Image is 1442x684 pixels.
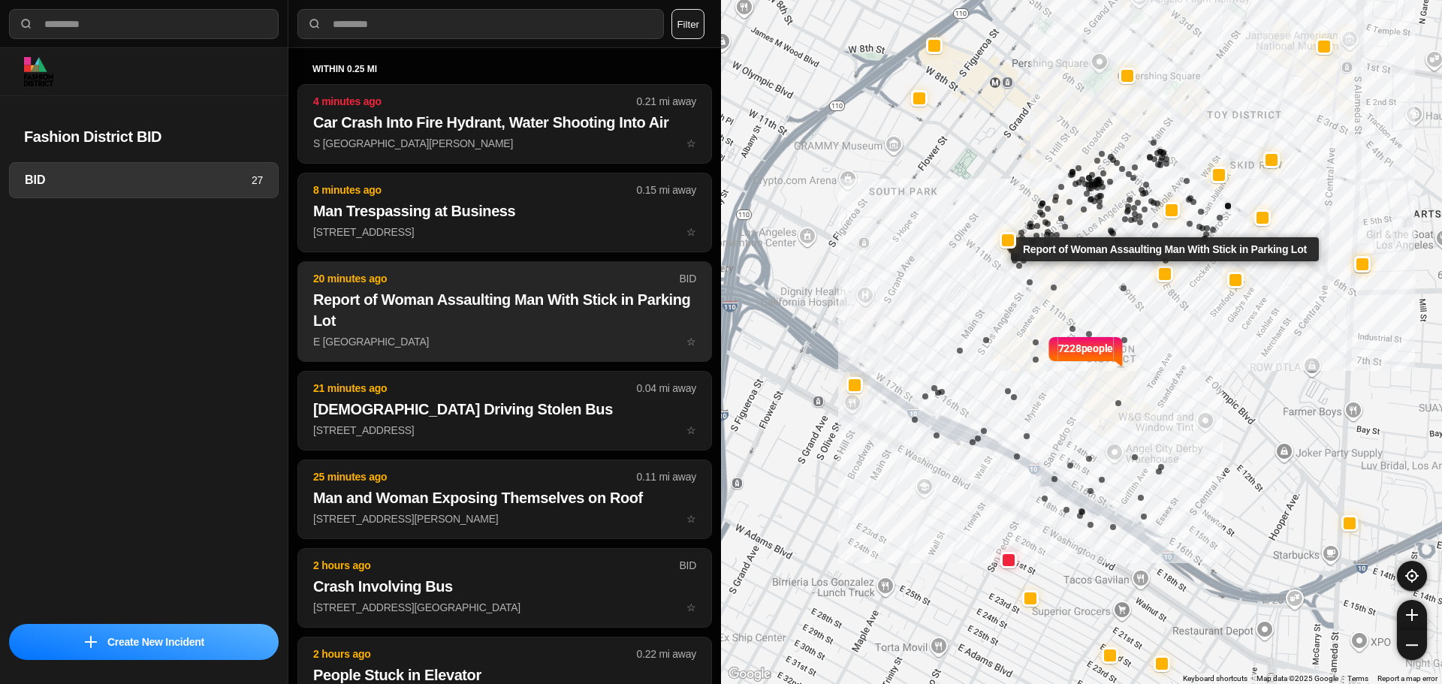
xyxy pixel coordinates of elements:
[313,271,679,286] p: 20 minutes ago
[297,137,712,149] a: 4 minutes ago0.21 mi awayCar Crash Into Fire Hydrant, Water Shooting Into AirS [GEOGRAPHIC_DATA][...
[313,182,637,197] p: 8 minutes ago
[313,200,696,221] h2: Man Trespassing at Business
[313,423,696,438] p: [STREET_ADDRESS]
[313,224,696,240] p: [STREET_ADDRESS]
[686,601,696,613] span: star
[313,558,679,573] p: 2 hours ago
[313,576,696,597] h2: Crash Involving Bus
[297,371,712,450] button: 21 minutes ago0.04 mi away[DEMOGRAPHIC_DATA] Driving Stolen Bus[STREET_ADDRESS]star
[637,182,696,197] p: 0.15 mi away
[313,600,696,615] p: [STREET_ADDRESS][GEOGRAPHIC_DATA]
[1183,673,1247,684] button: Keyboard shortcuts
[725,664,774,684] a: Open this area in Google Maps (opens a new window)
[725,664,774,684] img: Google
[297,225,712,238] a: 8 minutes ago0.15 mi awayMan Trespassing at Business[STREET_ADDRESS]star
[1157,266,1173,282] button: Report of Woman Assaulting Man With Stick in Parking Lot
[252,173,263,188] p: 27
[312,63,697,75] h5: within 0.25 mi
[686,336,696,348] span: star
[637,469,696,484] p: 0.11 mi away
[307,17,322,32] img: search
[671,9,704,39] button: Filter
[1347,674,1368,682] a: Terms (opens in new tab)
[313,381,637,396] p: 21 minutes ago
[313,94,637,109] p: 4 minutes ago
[637,381,696,396] p: 0.04 mi away
[679,271,696,286] p: BID
[9,624,279,660] button: iconCreate New Incident
[297,460,712,539] button: 25 minutes ago0.11 mi awayMan and Woman Exposing Themselves on Roof[STREET_ADDRESS][PERSON_NAME]star
[24,126,264,147] h2: Fashion District BID
[1256,674,1338,682] span: Map data ©2025 Google
[313,469,637,484] p: 25 minutes ago
[686,424,696,436] span: star
[297,601,712,613] a: 2 hours agoBIDCrash Involving Bus[STREET_ADDRESS][GEOGRAPHIC_DATA]star
[313,646,637,661] p: 2 hours ago
[297,173,712,252] button: 8 minutes ago0.15 mi awayMan Trespassing at Business[STREET_ADDRESS]star
[24,57,53,86] img: logo
[313,487,696,508] h2: Man and Woman Exposing Themselves on Roof
[297,548,712,628] button: 2 hours agoBIDCrash Involving Bus[STREET_ADDRESS][GEOGRAPHIC_DATA]star
[107,634,204,649] p: Create New Incident
[637,646,696,661] p: 0.22 mi away
[1405,569,1419,583] img: recenter
[686,137,696,149] span: star
[313,399,696,420] h2: [DEMOGRAPHIC_DATA] Driving Stolen Bus
[1113,335,1124,368] img: notch
[25,171,252,189] h3: BID
[1406,639,1418,651] img: zoom-out
[637,94,696,109] p: 0.21 mi away
[1058,341,1114,374] p: 7228 people
[297,423,712,436] a: 21 minutes ago0.04 mi away[DEMOGRAPHIC_DATA] Driving Stolen Bus[STREET_ADDRESS]star
[313,511,696,526] p: [STREET_ADDRESS][PERSON_NAME]
[297,512,712,525] a: 25 minutes ago0.11 mi awayMan and Woman Exposing Themselves on Roof[STREET_ADDRESS][PERSON_NAME]star
[686,513,696,525] span: star
[297,335,712,348] a: 20 minutes agoBIDReport of Woman Assaulting Man With Stick in Parking LotE [GEOGRAPHIC_DATA]star
[1011,237,1319,261] div: Report of Woman Assaulting Man With Stick in Parking Lot
[297,84,712,164] button: 4 minutes ago0.21 mi awayCar Crash Into Fire Hydrant, Water Shooting Into AirS [GEOGRAPHIC_DATA][...
[9,162,279,198] a: BID27
[313,289,696,331] h2: Report of Woman Assaulting Man With Stick in Parking Lot
[297,261,712,362] button: 20 minutes agoBIDReport of Woman Assaulting Man With Stick in Parking LotE [GEOGRAPHIC_DATA]star
[686,226,696,238] span: star
[1397,600,1427,630] button: zoom-in
[1397,630,1427,660] button: zoom-out
[85,636,97,648] img: icon
[1047,335,1058,368] img: notch
[19,17,34,32] img: search
[313,112,696,133] h2: Car Crash Into Fire Hydrant, Water Shooting Into Air
[313,136,696,151] p: S [GEOGRAPHIC_DATA][PERSON_NAME]
[1406,609,1418,621] img: zoom-in
[1377,674,1437,682] a: Report a map error
[1397,561,1427,591] button: recenter
[679,558,696,573] p: BID
[313,334,696,349] p: E [GEOGRAPHIC_DATA]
